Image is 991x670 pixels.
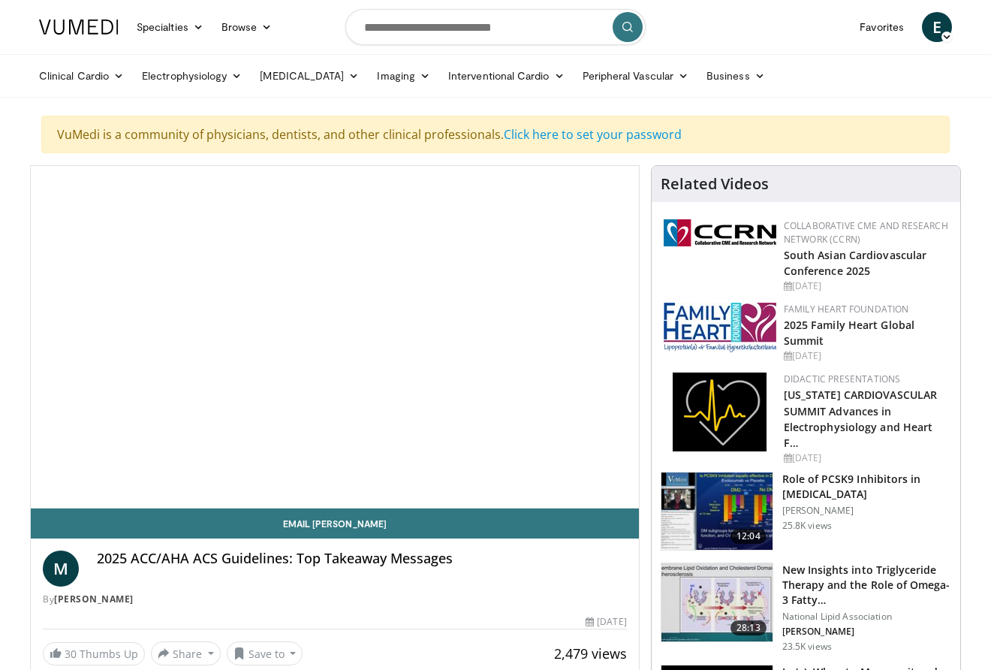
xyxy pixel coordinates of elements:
[574,61,697,91] a: Peripheral Vascular
[504,126,682,143] a: Click here to set your password
[782,563,951,608] h3: New Insights into Triglyceride Therapy and the Role of Omega-3 Fatty…
[54,593,134,605] a: [PERSON_NAME]
[784,303,909,315] a: Family Heart Foundation
[661,175,769,193] h4: Related Videos
[664,303,776,352] img: 96363db5-6b1b-407f-974b-715268b29f70.jpeg.150x105_q85_autocrop_double_scale_upscale_version-0.2.jpg
[128,12,212,42] a: Specialties
[661,563,951,653] a: 28:13 New Insights into Triglyceride Therapy and the Role of Omega-3 Fatty… National Lipid Associ...
[661,472,951,551] a: 12:04 Role of PCSK9 Inhibitors in [MEDICAL_DATA] [PERSON_NAME] 25.8K views
[784,373,948,386] div: Didactic Presentations
[586,615,626,629] div: [DATE]
[784,279,948,293] div: [DATE]
[784,219,948,246] a: Collaborative CME and Research Network (CCRN)
[782,472,951,502] h3: Role of PCSK9 Inhibitors in [MEDICAL_DATA]
[697,61,774,91] a: Business
[922,12,952,42] a: E
[730,620,767,635] span: 28:13
[730,529,767,544] span: 12:04
[784,318,914,348] a: 2025 Family Heart Global Summit
[554,644,627,662] span: 2,479 views
[784,388,938,449] a: [US_STATE] CARDIOVASCULAR SUMMIT Advances in Electrophysiology and Heart F…
[43,593,627,606] div: By
[784,451,948,465] div: [DATE]
[97,551,627,567] h4: 2025 ACC/AHA ACS Guidelines: Top Takeaway Messages
[227,641,303,665] button: Save to
[65,647,77,661] span: 30
[212,12,282,42] a: Browse
[782,505,951,517] p: [PERSON_NAME]
[661,563,773,641] img: 45ea033d-f728-4586-a1ce-38957b05c09e.150x105_q85_crop-smart_upscale.jpg
[41,116,950,153] div: VuMedi is a community of physicians, dentists, and other clinical professionals.
[784,349,948,363] div: [DATE]
[31,509,639,539] a: Email [PERSON_NAME]
[133,61,251,91] a: Electrophysiology
[664,219,776,246] img: a04ee3ba-8487-4636-b0fb-5e8d268f3737.png.150x105_q85_autocrop_double_scale_upscale_version-0.2.png
[39,20,119,35] img: VuMedi Logo
[439,61,574,91] a: Interventional Cardio
[661,472,773,551] img: 3346fd73-c5f9-4d1f-bb16-7b1903aae427.150x105_q85_crop-smart_upscale.jpg
[43,551,79,587] a: M
[345,9,646,45] input: Search topics, interventions
[782,626,951,638] p: [PERSON_NAME]
[673,373,767,451] img: 1860aa7a-ba06-47e3-81a4-3dc728c2b4cf.png.150x105_q85_autocrop_double_scale_upscale_version-0.2.png
[251,61,368,91] a: [MEDICAL_DATA]
[851,12,913,42] a: Favorites
[151,641,221,665] button: Share
[30,61,133,91] a: Clinical Cardio
[31,166,639,509] video-js: Video Player
[782,611,951,623] p: National Lipid Association
[784,248,927,278] a: South Asian Cardiovascular Conference 2025
[43,642,145,665] a: 30 Thumbs Up
[368,61,439,91] a: Imaging
[782,641,832,653] p: 23.5K views
[782,520,832,532] p: 25.8K views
